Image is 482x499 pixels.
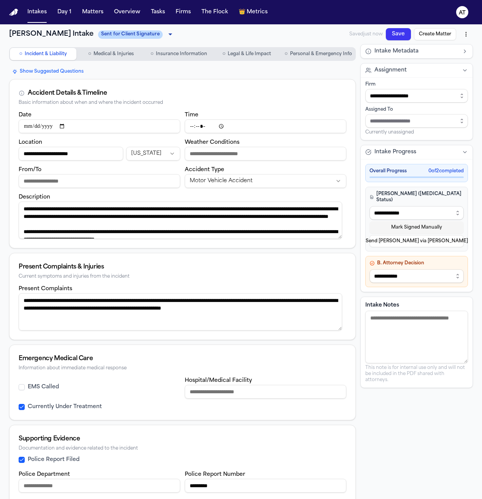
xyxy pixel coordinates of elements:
[148,5,168,19] button: Tasks
[19,472,70,477] label: Police Department
[369,235,464,247] button: Send [PERSON_NAME] via [PERSON_NAME]
[349,31,383,37] span: Saved just now
[365,81,468,87] div: Firm
[365,89,468,103] input: Select firm
[285,50,288,58] span: ○
[365,311,468,363] textarea: Intake notes
[98,30,163,39] span: Sent for Client Signature
[185,472,245,477] label: Police Report Number
[19,202,342,239] textarea: Incident description
[361,44,472,58] button: Intake Metadata
[19,354,346,363] div: Emergency Medical Care
[126,147,180,161] button: Incident state
[9,29,94,40] h1: [PERSON_NAME] Intake
[19,100,346,106] div: Basic information about when and where the incident occurred
[290,51,352,57] span: Personal & Emergency Info
[151,50,154,58] span: ○
[19,147,123,161] input: Incident location
[19,167,41,173] label: From/To
[94,51,134,57] span: Medical & Injuries
[185,385,346,399] input: Hospital or medical facility
[19,112,32,118] label: Date
[19,434,346,443] div: Supporting Evidence
[19,274,346,280] div: Current symptoms and injuries from the incident
[185,479,346,493] input: Police report number
[10,48,76,60] button: Go to Incident & Liability
[198,5,231,19] button: The Flock
[54,5,75,19] button: Day 1
[369,191,464,203] h4: [PERSON_NAME] ([MEDICAL_DATA] Status)
[185,140,239,145] label: Weather Conditions
[369,221,464,234] button: Mark Signed Manually
[185,112,198,118] label: Time
[19,286,72,292] label: Present Complaints
[19,366,346,371] div: Information about immediate medical response
[24,5,50,19] button: Intakes
[236,5,271,19] button: crownMetrics
[28,456,79,464] label: Police Report Filed
[185,167,224,173] label: Accident Type
[361,64,472,77] button: Assignment
[88,50,91,58] span: ○
[79,5,106,19] button: Matters
[19,262,346,272] div: Present Complaints & Injuries
[374,148,416,156] span: Intake Progress
[365,365,468,383] p: This note is for internal use only and will not be included in the PDF shared with attorneys.
[369,168,407,174] span: Overall Progress
[19,293,342,331] textarea: Present complaints
[374,48,419,55] span: Intake Metadata
[111,5,143,19] button: Overview
[222,50,225,58] span: ○
[19,50,22,58] span: ○
[9,67,87,76] button: Show Suggested Questions
[25,51,67,57] span: Incident & Liability
[28,383,59,391] label: EMS Called
[361,145,472,159] button: Intake Progress
[28,89,107,98] div: Accident Details & Timeline
[185,378,252,383] label: Hospital/Medical Facility
[19,446,346,451] div: Documentation and evidence related to the incident
[146,48,212,60] button: Go to Insurance Information
[9,9,18,16] a: Home
[173,5,194,19] button: Firms
[185,119,346,133] input: Incident time
[369,260,464,266] h4: B. Attorney Decision
[365,129,414,135] span: Currently unassigned
[214,48,280,60] button: Go to Legal & Life Impact
[365,106,468,113] div: Assigned To
[19,479,180,493] input: Police department
[19,194,50,200] label: Description
[19,119,180,133] input: Incident date
[428,168,464,174] span: 0 of 2 completed
[185,147,346,161] input: Weather conditions
[282,48,355,60] button: Go to Personal & Emergency Info
[365,302,468,309] label: Intake Notes
[156,51,207,57] span: Insurance Information
[414,28,456,40] button: Create Matter
[19,140,42,145] label: Location
[459,27,473,41] button: More actions
[19,174,180,188] input: From/To destination
[28,403,102,411] label: Currently Under Treatment
[374,67,407,74] span: Assignment
[386,28,411,40] button: Save
[228,51,271,57] span: Legal & Life Impact
[365,114,468,128] input: Assign to staff member
[98,29,175,40] div: Update intake status
[78,48,144,60] button: Go to Medical & Injuries
[9,9,18,16] img: Finch Logo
